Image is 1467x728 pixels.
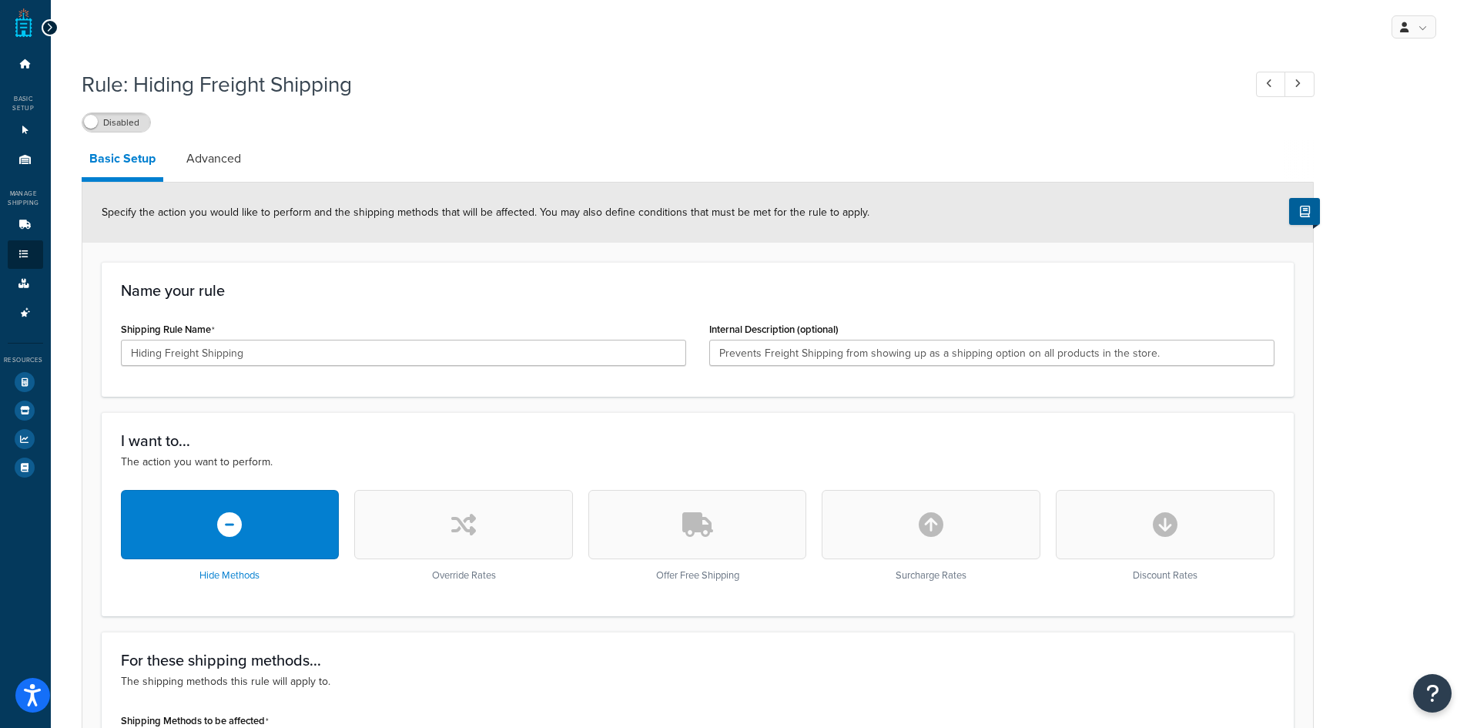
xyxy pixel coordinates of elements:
li: Advanced Features [8,299,43,327]
div: Override Rates [354,490,573,582]
button: Show Help Docs [1289,198,1320,225]
li: Dashboard [8,50,43,79]
label: Internal Description (optional) [709,324,839,335]
span: Specify the action you would like to perform and the shipping methods that will be affected. You ... [102,204,869,220]
p: The action you want to perform. [121,454,1274,471]
label: Shipping Rule Name [121,324,215,336]
li: Marketplace [8,397,43,424]
li: Shipping Rules [8,240,43,269]
div: Offer Free Shipping [588,490,807,582]
a: Advanced [179,140,249,177]
h1: Rule: Hiding Freight Shipping [82,69,1228,99]
li: Help Docs [8,454,43,481]
li: Test Your Rates [8,368,43,396]
div: Hide Methods [121,490,340,582]
li: Carriers [8,211,43,240]
a: Previous Record [1256,72,1286,97]
h3: Name your rule [121,282,1274,299]
div: Surcharge Rates [822,490,1040,582]
li: Websites [8,116,43,145]
a: Basic Setup [82,140,163,182]
a: Next Record [1284,72,1315,97]
h3: For these shipping methods... [121,652,1274,669]
label: Shipping Methods to be affected [121,715,269,727]
button: Open Resource Center [1413,674,1452,713]
div: Discount Rates [1056,490,1274,582]
li: Origins [8,146,43,174]
li: Boxes [8,270,43,298]
li: Analytics [8,425,43,453]
h3: I want to... [121,432,1274,449]
label: Disabled [82,113,150,132]
p: The shipping methods this rule will apply to. [121,673,1274,690]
